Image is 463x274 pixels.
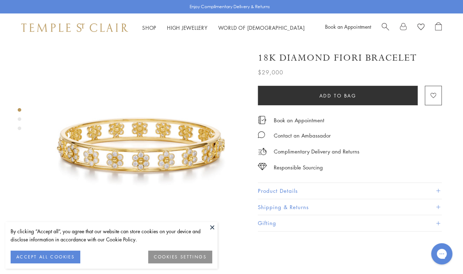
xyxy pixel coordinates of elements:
[274,163,323,172] div: Responsible Sourcing
[274,116,324,124] a: Book an Appointment
[190,3,270,10] p: Enjoy Complimentary Delivery & Returns
[274,131,331,140] div: Contact an Ambassador
[21,23,128,32] img: Temple St. Clair
[258,116,266,124] img: icon_appointment.svg
[167,24,208,31] a: High JewelleryHigh Jewellery
[18,106,21,136] div: Product gallery navigation
[35,42,247,254] img: B31885-FIORI
[142,24,156,31] a: ShopShop
[435,22,442,33] a: Open Shopping Bag
[258,147,267,156] img: icon_delivery.svg
[258,183,442,199] button: Product Details
[258,163,267,170] img: icon_sourcing.svg
[218,24,305,31] a: World of [DEMOGRAPHIC_DATA]World of [DEMOGRAPHIC_DATA]
[258,52,417,64] h1: 18K Diamond Fiori Bracelet
[258,131,265,138] img: MessageIcon-01_2.svg
[428,241,456,267] iframe: Gorgias live chat messenger
[417,22,424,33] a: View Wishlist
[11,227,212,244] div: By clicking “Accept all”, you agree that our website can store cookies on your device and disclos...
[258,215,442,231] button: Gifting
[319,92,357,100] span: Add to bag
[258,199,442,215] button: Shipping & Returns
[258,86,418,105] button: Add to bag
[148,251,212,263] button: COOKIES SETTINGS
[142,23,305,32] nav: Main navigation
[325,23,371,30] a: Book an Appointment
[382,22,389,33] a: Search
[258,68,283,77] span: $29,000
[11,251,80,263] button: ACCEPT ALL COOKIES
[274,147,359,156] p: Complimentary Delivery and Returns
